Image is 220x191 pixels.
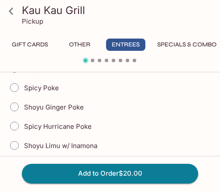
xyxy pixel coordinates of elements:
[22,17,43,25] p: Pickup
[24,122,92,131] span: Spicy Hurricane Poke
[22,164,198,183] button: Add to Order$20.00
[22,4,213,17] h3: Kau Kau Grill
[24,84,59,92] span: Spicy Poke
[24,141,97,150] span: Shoyu Limu w/ Inamona
[24,103,84,111] span: Shoyu Ginger Poke
[7,39,53,51] button: Gift Cards
[60,39,99,51] button: Other
[106,39,145,51] button: Entrees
